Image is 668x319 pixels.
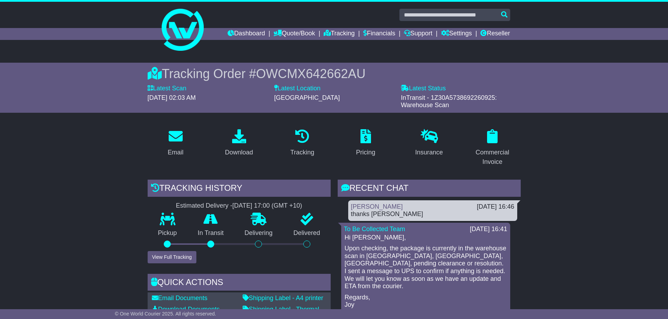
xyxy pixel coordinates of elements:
div: thanks [PERSON_NAME] [351,210,514,218]
p: Delivering [234,229,283,237]
a: Settings [441,28,472,40]
p: In Transit [187,229,234,237]
a: Download Documents [152,306,220,313]
div: [DATE] 16:41 [470,226,507,233]
p: Hi [PERSON_NAME], [345,234,507,242]
span: OWCMX642662AU [256,67,365,81]
a: Insurance [411,127,447,160]
a: Download [220,127,257,160]
a: Quote/Book [274,28,315,40]
p: Regards, Joy [345,294,507,309]
a: Support [404,28,432,40]
div: Quick Actions [148,274,331,293]
div: Download [225,148,253,157]
div: [DATE] 17:00 (GMT +10) [232,202,302,210]
a: To Be Collected Team [344,226,405,233]
a: Commercial Invoice [464,127,521,169]
a: Reseller [480,28,510,40]
a: Pricing [351,127,380,160]
a: Email [163,127,188,160]
div: RECENT CHAT [338,180,521,199]
label: Latest Scan [148,85,187,92]
div: Tracking history [148,180,331,199]
p: Upon checking, the package is currently in the warehouse scan in [GEOGRAPHIC_DATA], [GEOGRAPHIC_D... [345,245,507,290]
a: Tracking [324,28,355,40]
div: Estimated Delivery - [148,202,331,210]
span: © One World Courier 2025. All rights reserved. [115,311,216,317]
a: Email Documents [152,294,208,301]
div: Pricing [356,148,375,157]
a: [PERSON_NAME] [351,203,403,210]
p: Pickup [148,229,188,237]
button: View Full Tracking [148,251,196,263]
a: Financials [363,28,395,40]
div: Insurance [415,148,443,157]
p: Delivered [283,229,331,237]
a: Tracking [286,127,319,160]
span: [GEOGRAPHIC_DATA] [274,94,340,101]
a: Dashboard [228,28,265,40]
label: Latest Status [401,85,446,92]
div: Tracking [290,148,314,157]
div: Email [168,148,183,157]
div: Commercial Invoice [469,148,516,167]
span: [DATE] 02:03 AM [148,94,196,101]
span: InTransit - 1Z30A5738692260925: Warehouse Scan [401,94,497,109]
label: Latest Location [274,85,320,92]
div: [DATE] 16:46 [477,203,514,211]
a: Shipping Label - A4 printer [243,294,323,301]
div: Tracking Order # [148,66,521,81]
